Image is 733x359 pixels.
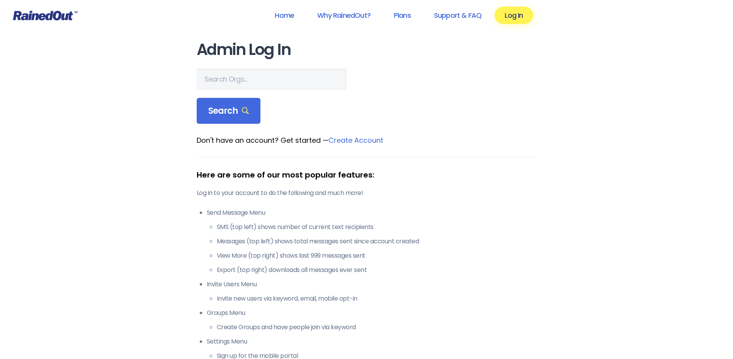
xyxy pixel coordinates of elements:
li: Send Message Menu [207,208,537,275]
a: Log In [495,7,533,24]
div: Search [197,98,261,124]
li: SMS (top left) shows number of current text recipients [217,222,537,232]
div: Here are some of our most popular features: [197,169,537,181]
li: Messages (top left) shows total messages sent since account created [217,237,537,246]
a: Home [265,7,304,24]
p: Log in to your account to do the following and much more! [197,188,537,198]
a: Why RainedOut? [307,7,381,24]
input: Search Orgs… [197,68,347,90]
li: Create Groups and have people join via keyword [217,323,537,332]
span: Search [208,106,249,116]
a: Plans [384,7,421,24]
li: Invite Users Menu [207,280,537,303]
li: View More (top right) shows last 999 messages sent [217,251,537,260]
li: Export (top right) downloads all messages ever sent [217,265,537,275]
li: Invite new users via keyword, email, mobile opt-in [217,294,537,303]
a: Create Account [328,135,383,145]
li: Groups Menu [207,308,537,332]
h1: Admin Log In [197,41,537,58]
a: Support & FAQ [424,7,492,24]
